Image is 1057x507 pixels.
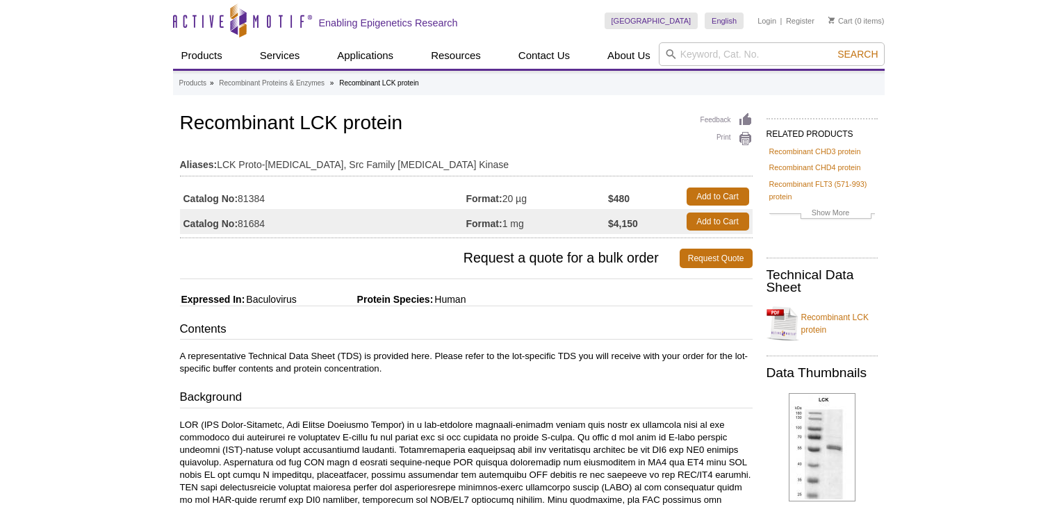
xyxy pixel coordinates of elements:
a: Resources [423,42,489,69]
a: [GEOGRAPHIC_DATA] [605,13,698,29]
a: Login [757,16,776,26]
h3: Contents [180,321,753,340]
li: » [210,79,214,87]
h2: Enabling Epigenetics Research [319,17,458,29]
h2: Technical Data Sheet [767,269,878,294]
button: Search [833,48,882,60]
td: LCK Proto-[MEDICAL_DATA], Src Family [MEDICAL_DATA] Kinase [180,150,753,172]
strong: Format: [466,217,502,230]
h3: Background [180,389,753,408]
a: Products [179,77,206,90]
li: Recombinant LCK protein [339,79,419,87]
a: Recombinant LCK protein [767,303,878,344]
a: Add to Cart [687,213,749,231]
strong: Format: [466,192,502,205]
a: Recombinant CHD4 protein [769,161,861,174]
h2: RELATED PRODUCTS [767,118,878,143]
a: Recombinant FLT3 (571-993) protein [769,178,875,203]
span: Human [433,294,466,305]
span: Protein Species: [300,294,434,305]
td: 20 µg [466,184,609,209]
a: Print [700,131,753,147]
h2: Data Thumbnails [767,367,878,379]
a: Show More [769,206,875,222]
li: » [330,79,334,87]
a: English [705,13,744,29]
span: Baculovirus [245,294,296,305]
td: 81384 [180,184,466,209]
a: Register [786,16,814,26]
a: Recombinant CHD3 protein [769,145,861,158]
td: 81684 [180,209,466,234]
li: | [780,13,782,29]
p: A representative Technical Data Sheet (TDS) is provided here. Please refer to the lot-specific TD... [180,350,753,375]
a: Add to Cart [687,188,749,206]
td: 1 mg [466,209,609,234]
strong: Catalog No: [183,192,238,205]
strong: Catalog No: [183,217,238,230]
a: Recombinant Proteins & Enzymes [219,77,325,90]
img: Your Cart [828,17,835,24]
span: Request a quote for a bulk order [180,249,680,268]
a: About Us [599,42,659,69]
strong: Aliases: [180,158,218,171]
strong: $480 [608,192,630,205]
a: Contact Us [510,42,578,69]
a: Services [252,42,309,69]
a: Cart [828,16,853,26]
span: Expressed In: [180,294,245,305]
strong: $4,150 [608,217,638,230]
a: Feedback [700,113,753,128]
input: Keyword, Cat. No. [659,42,885,66]
a: Applications [329,42,402,69]
a: Products [173,42,231,69]
span: Search [837,49,878,60]
li: (0 items) [828,13,885,29]
a: Request Quote [680,249,753,268]
img: >Recombinant LCK protein [789,393,855,501]
h1: Recombinant LCK protein [180,113,753,136]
